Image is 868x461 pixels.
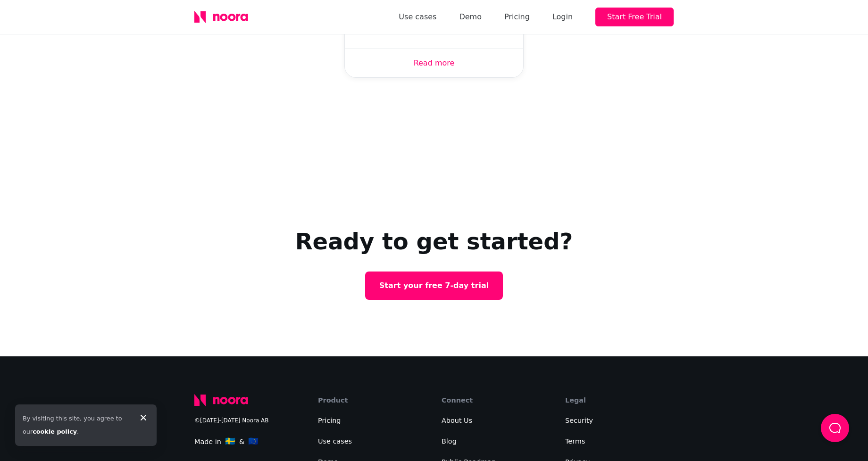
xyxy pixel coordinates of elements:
a: Terms [565,437,585,445]
div: ©[DATE]-[DATE] Noora AB [194,414,303,427]
h2: Ready to get started? [295,227,573,256]
div: Product [318,394,426,406]
a: Start your free 7-day trial [365,272,503,300]
div: By visiting this site, you agree to our . [23,412,130,438]
button: Load Chat [821,414,849,442]
span: 🇸🇪 [225,436,235,446]
a: Read more [414,58,455,67]
a: Pricing [504,10,530,24]
div: Login [552,10,573,24]
div: Made in & [194,435,303,448]
a: cookie policy [33,428,77,435]
a: Pricing [318,417,341,424]
div: Legal [565,394,674,406]
button: Start Free Trial [595,8,674,26]
a: About Us [442,417,472,424]
span: 🇪🇺 [248,436,259,446]
a: Use cases [318,437,352,445]
a: Demo [459,10,482,24]
a: Security [565,417,593,424]
a: Use cases [399,10,436,24]
div: Connect [442,394,550,406]
a: Blog [442,437,457,445]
